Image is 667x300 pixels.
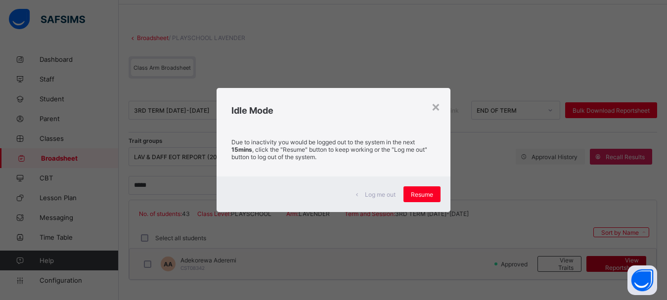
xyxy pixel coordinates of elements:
[365,191,396,198] span: Log me out
[411,191,433,198] span: Resume
[231,146,252,153] strong: 15mins
[431,98,441,115] div: ×
[627,265,657,295] button: Open asap
[231,138,435,161] p: Due to inactivity you would be logged out to the system in the next , click the "Resume" button t...
[231,105,435,116] h2: Idle Mode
